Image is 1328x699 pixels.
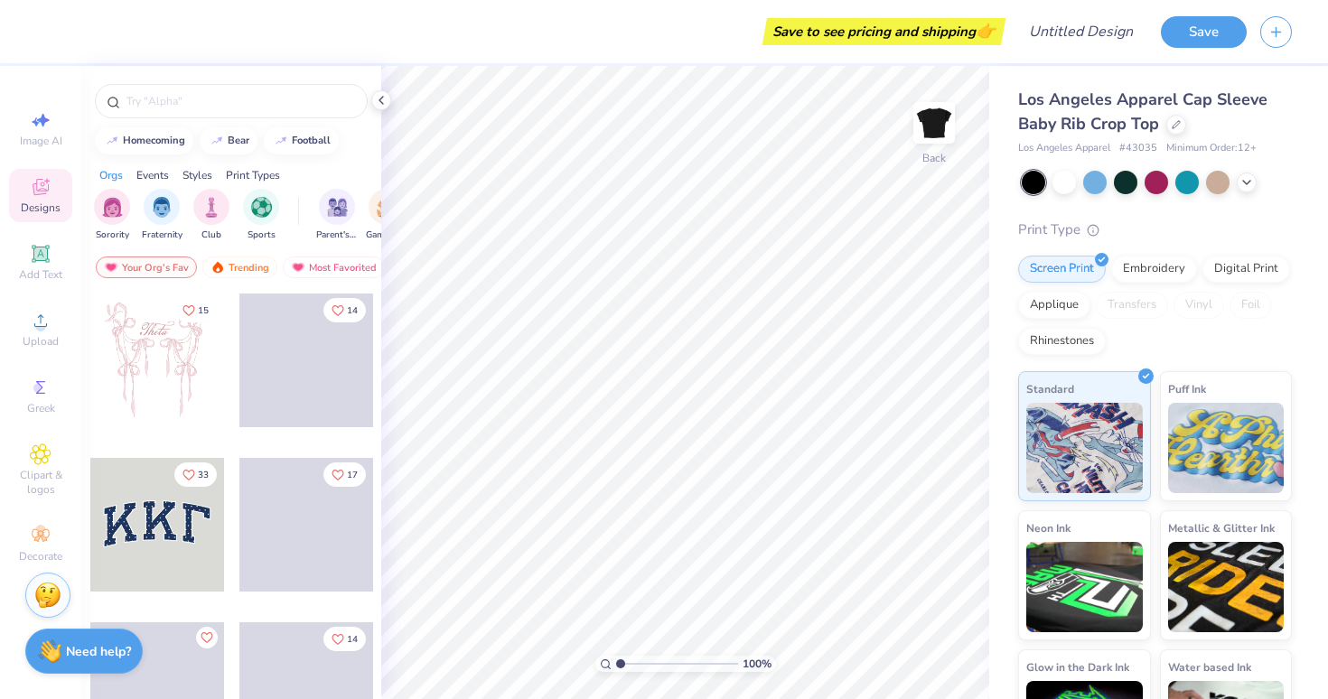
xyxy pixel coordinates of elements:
[99,167,123,183] div: Orgs
[1168,379,1206,398] span: Puff Ink
[316,189,358,242] div: filter for Parent's Weekend
[95,127,193,154] button: homecoming
[767,18,1001,45] div: Save to see pricing and shipping
[1026,657,1129,676] span: Glow in the Dark Ink
[1111,256,1197,283] div: Embroidery
[1026,542,1143,632] img: Neon Ink
[976,20,996,42] span: 👉
[1166,141,1257,156] span: Minimum Order: 12 +
[210,135,224,146] img: trend_line.gif
[327,197,348,218] img: Parent's Weekend Image
[9,468,72,497] span: Clipart & logos
[182,167,212,183] div: Styles
[248,228,276,242] span: Sports
[916,105,952,141] img: Back
[193,189,229,242] div: filter for Club
[1015,14,1147,50] input: Untitled Design
[142,189,182,242] button: filter button
[1174,292,1224,319] div: Vinyl
[323,627,366,651] button: Like
[1230,292,1272,319] div: Foil
[743,656,772,672] span: 100 %
[377,197,397,218] img: Game Day Image
[1018,141,1110,156] span: Los Angeles Apparel
[1168,542,1285,632] img: Metallic & Glitter Ink
[1018,89,1267,135] span: Los Angeles Apparel Cap Sleeve Baby Rib Crop Top
[104,261,118,274] img: most_fav.gif
[1018,292,1090,319] div: Applique
[1018,256,1106,283] div: Screen Print
[316,189,358,242] button: filter button
[243,189,279,242] div: filter for Sports
[94,189,130,242] button: filter button
[201,228,221,242] span: Club
[152,197,172,218] img: Fraternity Image
[1096,292,1168,319] div: Transfers
[66,643,131,660] strong: Need help?
[1018,219,1292,240] div: Print Type
[96,228,129,242] span: Sorority
[316,228,358,242] span: Parent's Weekend
[23,334,59,349] span: Upload
[323,462,366,487] button: Like
[27,401,55,415] span: Greek
[1026,518,1071,537] span: Neon Ink
[102,197,123,218] img: Sorority Image
[1119,141,1157,156] span: # 43035
[347,635,358,644] span: 14
[1168,518,1275,537] span: Metallic & Glitter Ink
[198,471,209,480] span: 33
[21,200,61,215] span: Designs
[243,189,279,242] button: filter button
[96,256,197,278] div: Your Org's Fav
[1161,16,1247,48] button: Save
[202,256,277,278] div: Trending
[125,92,356,110] input: Try "Alpha"
[174,462,217,487] button: Like
[1168,657,1251,676] span: Water based Ink
[20,134,62,148] span: Image AI
[292,135,331,145] div: football
[105,135,119,146] img: trend_line.gif
[347,471,358,480] span: 17
[1018,328,1106,355] div: Rhinestones
[251,197,272,218] img: Sports Image
[274,135,288,146] img: trend_line.gif
[283,256,385,278] div: Most Favorited
[347,306,358,315] span: 14
[123,135,185,145] div: homecoming
[366,189,407,242] div: filter for Game Day
[94,189,130,242] div: filter for Sorority
[142,189,182,242] div: filter for Fraternity
[366,228,407,242] span: Game Day
[201,197,221,218] img: Club Image
[264,127,339,154] button: football
[1202,256,1290,283] div: Digital Print
[323,298,366,322] button: Like
[19,267,62,282] span: Add Text
[228,135,249,145] div: bear
[198,306,209,315] span: 15
[193,189,229,242] button: filter button
[174,298,217,322] button: Like
[142,228,182,242] span: Fraternity
[196,627,218,648] button: Like
[136,167,169,183] div: Events
[1026,403,1143,493] img: Standard
[922,150,946,166] div: Back
[210,261,225,274] img: trending.gif
[291,261,305,274] img: most_fav.gif
[1026,379,1074,398] span: Standard
[226,167,280,183] div: Print Types
[19,549,62,564] span: Decorate
[1168,403,1285,493] img: Puff Ink
[366,189,407,242] button: filter button
[200,127,257,154] button: bear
